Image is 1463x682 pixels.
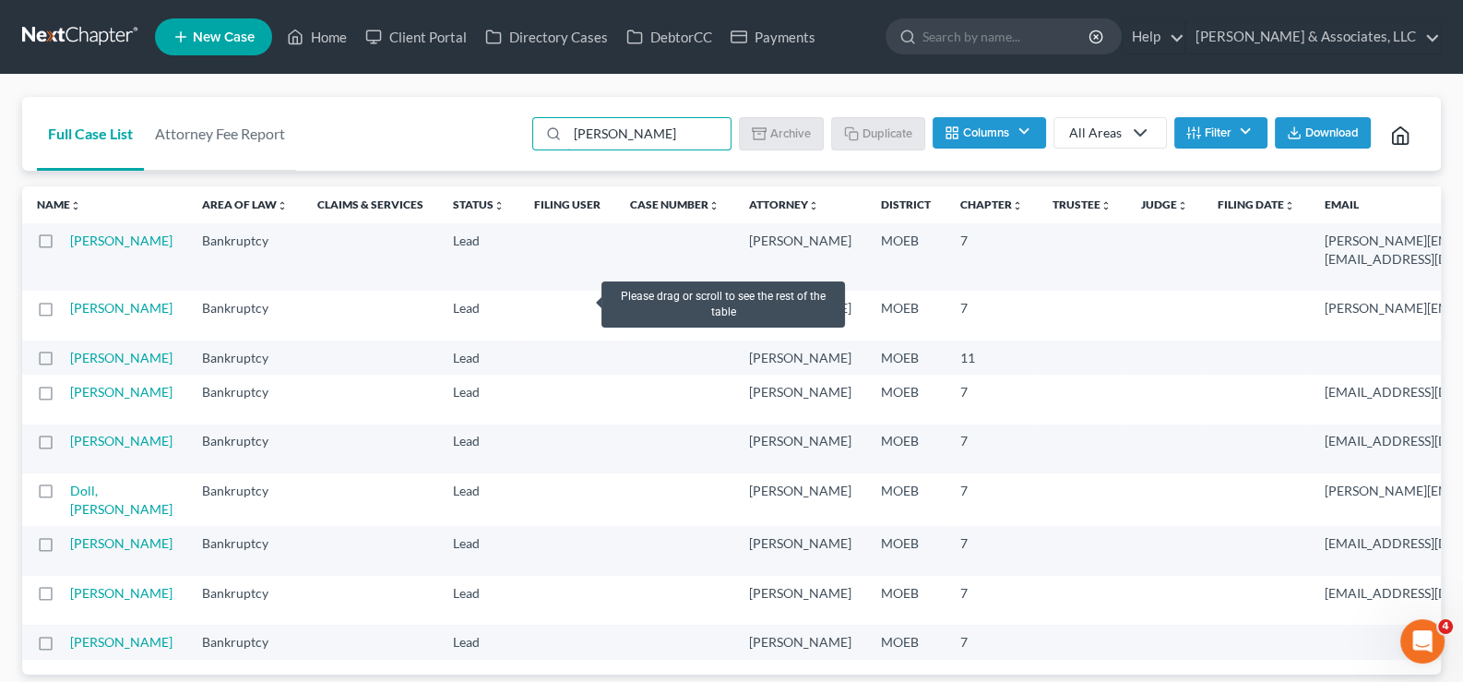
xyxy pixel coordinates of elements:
a: [PERSON_NAME] [70,433,172,449]
i: unfold_more [1177,200,1188,211]
td: 7 [946,375,1038,424]
a: Doll, [PERSON_NAME] [70,483,172,517]
td: [PERSON_NAME] [734,526,866,575]
td: MOEB [866,375,946,424]
span: 4 [1438,619,1453,634]
button: Download [1275,117,1371,149]
td: MOEB [866,473,946,526]
a: Home [278,20,356,54]
i: unfold_more [1284,200,1295,211]
i: unfold_more [494,200,505,211]
a: Statusunfold_more [453,197,505,211]
td: MOEB [866,625,946,659]
td: Lead [438,473,519,526]
td: 11 [946,341,1038,375]
i: unfold_more [1100,200,1112,211]
td: Lead [438,576,519,625]
td: [PERSON_NAME] [734,425,866,473]
a: Filing Dateunfold_more [1218,197,1295,211]
button: Columns [933,117,1045,149]
td: [PERSON_NAME] [734,473,866,526]
a: Judgeunfold_more [1141,197,1188,211]
a: Trusteeunfold_more [1053,197,1112,211]
td: Lead [438,625,519,659]
td: 7 [946,625,1038,659]
a: Case Numberunfold_more [630,197,720,211]
iframe: Intercom live chat [1400,619,1445,664]
th: Filing User [519,186,615,223]
a: [PERSON_NAME] [70,233,172,248]
a: [PERSON_NAME] & Associates, LLC [1186,20,1440,54]
a: Attorneyunfold_more [749,197,819,211]
a: Client Portal [356,20,476,54]
td: [PERSON_NAME] [734,375,866,424]
input: Search by name... [567,118,731,150]
td: Bankruptcy [187,425,303,473]
th: District [866,186,946,223]
i: unfold_more [708,200,720,211]
td: Bankruptcy [187,625,303,659]
td: 7 [946,223,1038,291]
td: Lead [438,526,519,575]
i: unfold_more [1012,200,1023,211]
span: Download [1305,126,1359,140]
td: Lead [438,375,519,424]
input: Search by name... [922,19,1091,54]
a: DebtorCC [617,20,721,54]
a: Nameunfold_more [37,197,81,211]
a: [PERSON_NAME] [70,535,172,551]
a: Directory Cases [476,20,617,54]
td: [PERSON_NAME] [734,576,866,625]
a: [PERSON_NAME] [70,300,172,316]
td: Lead [438,223,519,291]
div: All Areas [1069,124,1122,142]
td: Bankruptcy [187,473,303,526]
td: 7 [946,291,1038,340]
i: unfold_more [70,200,81,211]
a: Area of Lawunfold_more [202,197,288,211]
a: [PERSON_NAME] [70,384,172,400]
td: Lead [438,341,519,375]
a: [PERSON_NAME] [70,634,172,650]
td: MOEB [866,526,946,575]
a: [PERSON_NAME] [70,585,172,601]
td: MOEB [866,291,946,340]
td: 7 [946,526,1038,575]
i: unfold_more [808,200,819,211]
td: Bankruptcy [187,223,303,291]
td: [PERSON_NAME] [734,625,866,659]
td: 7 [946,473,1038,526]
td: Bankruptcy [187,291,303,340]
td: Bankruptcy [187,375,303,424]
td: [PERSON_NAME] [734,223,866,291]
td: Lead [438,425,519,473]
i: unfold_more [277,200,288,211]
a: Help [1123,20,1184,54]
td: MOEB [866,223,946,291]
td: Bankruptcy [187,576,303,625]
a: Full Case List [37,97,144,171]
a: Chapterunfold_more [960,197,1023,211]
td: Bankruptcy [187,341,303,375]
td: Lead [438,291,519,340]
a: Payments [721,20,825,54]
button: Filter [1174,117,1267,149]
td: 7 [946,576,1038,625]
td: [PERSON_NAME] [734,341,866,375]
td: MOEB [866,425,946,473]
td: MOEB [866,576,946,625]
td: MOEB [866,341,946,375]
a: Attorney Fee Report [144,97,296,171]
div: Please drag or scroll to see the rest of the table [601,281,844,328]
span: New Case [193,30,255,44]
th: Claims & Services [303,186,438,223]
a: [PERSON_NAME] [70,350,172,365]
td: Bankruptcy [187,526,303,575]
td: 7 [946,425,1038,473]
